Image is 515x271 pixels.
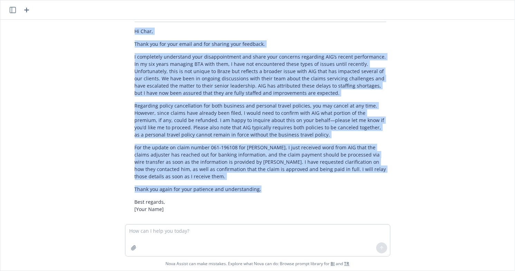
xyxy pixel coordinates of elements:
[135,28,386,35] p: Hi Char,
[135,144,386,180] p: For the update on claim number 061-196108 for [PERSON_NAME], I just received word from AIG that t...
[135,198,386,213] p: Best regards, [Your Name]
[135,40,386,48] p: Thank you for your email and for sharing your feedback.
[135,102,386,138] p: Regarding policy cancellation for both business and personal travel policies, you may cancel at a...
[135,53,386,97] p: I completely understand your disappointment and share your concerns regarding AIG’s recent perfor...
[344,261,350,267] a: TR
[331,261,335,267] a: BI
[135,185,386,193] p: Thank you again for your patience and understanding.
[166,257,350,271] span: Nova Assist can make mistakes. Explore what Nova can do: Browse prompt library for and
